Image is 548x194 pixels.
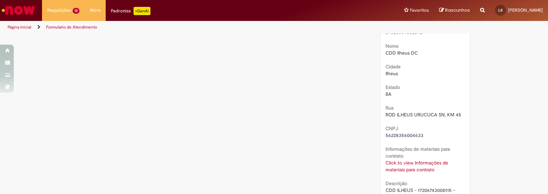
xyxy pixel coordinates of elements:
span: More [90,7,101,14]
span: Rascunhos [445,7,470,13]
span: Favoritos [410,7,429,14]
span: 07526557002072 [386,29,422,35]
b: Cidade [386,64,401,70]
span: 56228356004633 [386,132,423,138]
span: ROD ILHEUS URUCUCA SN, KM 45 [386,112,461,118]
b: Nome [386,43,399,49]
span: [PERSON_NAME] [508,7,543,13]
b: Rua [386,105,393,111]
span: 13 [73,8,80,14]
a: Página inicial [8,24,31,30]
span: BA [386,91,391,97]
b: Informações de materiais para contrato [386,146,450,159]
ul: Trilhas de página [5,21,360,34]
a: Click to view Informações de materiais para contrato [386,160,448,173]
span: CDD Ilheus DC [386,50,418,56]
b: CNPJ [386,125,398,132]
span: LS [498,8,503,12]
b: Descrição [386,180,407,186]
a: Formulário de Atendimento [46,24,97,30]
b: Estado [386,84,400,90]
img: ServiceNow [1,3,36,17]
p: +GenAi [134,7,150,15]
span: Requisições [47,7,71,14]
div: Padroniza [111,7,150,15]
a: Rascunhos [439,7,470,14]
span: Ilheus [386,70,398,77]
